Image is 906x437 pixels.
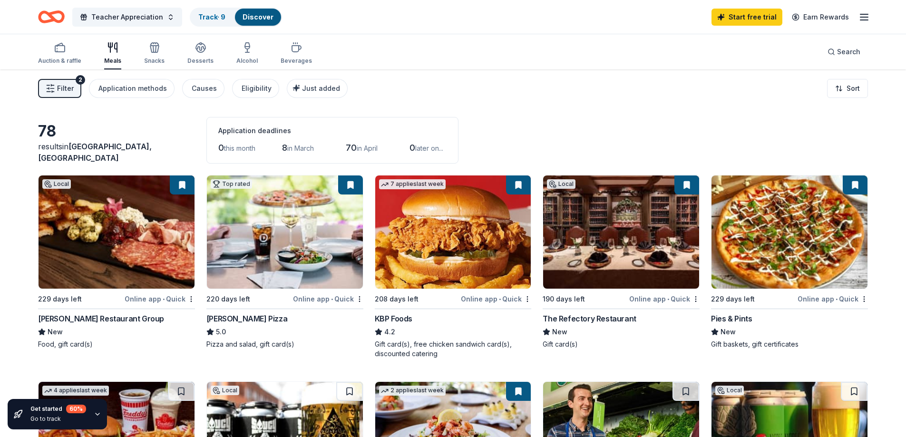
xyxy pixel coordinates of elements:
div: 190 days left [543,293,585,305]
div: Gift card(s) [543,340,700,349]
div: 229 days left [38,293,82,305]
button: Application methods [89,79,175,98]
button: Alcohol [236,38,258,69]
div: Online app Quick [293,293,363,305]
button: Eligibility [232,79,279,98]
div: Gift card(s), free chicken sandwich card(s), discounted catering [375,340,532,359]
div: The Refectory Restaurant [543,313,636,324]
a: Image for Cunningham Restaurant GroupLocal229 days leftOnline app•Quick[PERSON_NAME] Restaurant G... [38,175,195,349]
img: Image for KBP Foods [375,175,531,289]
div: Online app Quick [629,293,700,305]
a: Image for Dewey's PizzaTop rated220 days leftOnline app•Quick[PERSON_NAME] Pizza5.0Pizza and sala... [206,175,363,349]
div: Causes [192,83,217,94]
a: Image for Pies & Pints229 days leftOnline app•QuickPies & PintsNewGift baskets, gift certificates [711,175,868,349]
div: Online app Quick [461,293,531,305]
span: Search [837,46,860,58]
div: Local [211,386,239,395]
a: Start free trial [711,9,782,26]
div: Desserts [187,57,214,65]
div: Alcohol [236,57,258,65]
a: Image for KBP Foods7 applieslast week208 days leftOnline app•QuickKBP Foods4.2Gift card(s), free ... [375,175,532,359]
span: in March [287,144,314,152]
button: Meals [104,38,121,69]
span: Sort [847,83,860,94]
span: 70 [346,143,357,153]
span: Just added [302,84,340,92]
div: 60 % [66,405,86,413]
button: Beverages [281,38,312,69]
img: Image for Dewey's Pizza [207,175,363,289]
div: Online app Quick [798,293,868,305]
div: KBP Foods [375,313,412,324]
button: Desserts [187,38,214,69]
button: Sort [827,79,868,98]
div: Application deadlines [218,125,447,136]
div: 229 days left [711,293,755,305]
span: New [552,326,567,338]
span: this month [224,144,255,152]
div: Local [547,179,575,189]
span: [GEOGRAPHIC_DATA], [GEOGRAPHIC_DATA] [38,142,152,163]
span: 0 [218,143,224,153]
div: 7 applies last week [379,179,446,189]
button: Track· 9Discover [190,8,282,27]
span: 8 [282,143,287,153]
img: Image for The Refectory Restaurant [543,175,699,289]
div: 220 days left [206,293,250,305]
a: Image for The Refectory RestaurantLocal190 days leftOnline app•QuickThe Refectory RestaurantNewGi... [543,175,700,349]
div: Get started [30,405,86,413]
span: 4.2 [384,326,395,338]
span: Teacher Appreciation [91,11,163,23]
div: [PERSON_NAME] Restaurant Group [38,313,164,324]
div: 208 days left [375,293,419,305]
span: New [48,326,63,338]
div: Meals [104,57,121,65]
button: Filter2 [38,79,81,98]
span: • [163,295,165,303]
button: Auction & raffle [38,38,81,69]
button: Just added [287,79,348,98]
button: Snacks [144,38,165,69]
a: Discover [243,13,273,21]
div: Local [715,386,744,395]
div: Application methods [98,83,167,94]
div: results [38,141,195,164]
span: 0 [409,143,415,153]
div: Online app Quick [125,293,195,305]
span: later on... [415,144,443,152]
span: in April [357,144,378,152]
span: in [38,142,152,163]
span: 5.0 [216,326,226,338]
div: Top rated [211,179,252,189]
div: 2 applies last week [379,386,446,396]
div: [PERSON_NAME] Pizza [206,313,287,324]
div: 2 [76,75,85,85]
span: New [721,326,736,338]
div: 4 applies last week [42,386,109,396]
div: Gift baskets, gift certificates [711,340,868,349]
a: Home [38,6,65,28]
div: Pies & Pints [711,313,752,324]
button: Search [820,42,868,61]
button: Causes [182,79,224,98]
div: Go to track [30,415,86,423]
span: • [499,295,501,303]
a: Track· 9 [198,13,225,21]
div: Eligibility [242,83,272,94]
div: Pizza and salad, gift card(s) [206,340,363,349]
span: Filter [57,83,74,94]
span: • [836,295,838,303]
a: Earn Rewards [786,9,855,26]
div: Local [42,179,71,189]
img: Image for Cunningham Restaurant Group [39,175,195,289]
div: Food, gift card(s) [38,340,195,349]
div: Snacks [144,57,165,65]
img: Image for Pies & Pints [711,175,867,289]
div: Auction & raffle [38,57,81,65]
div: Beverages [281,57,312,65]
div: 78 [38,122,195,141]
span: • [331,295,333,303]
span: • [667,295,669,303]
button: Teacher Appreciation [72,8,182,27]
